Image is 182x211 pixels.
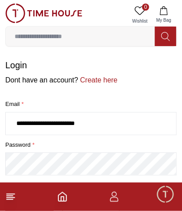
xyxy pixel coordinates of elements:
span: My Bag [153,17,175,23]
img: ... [5,4,82,23]
a: Home [57,191,68,202]
button: My Bag [151,4,177,26]
span: 0 [142,4,149,11]
p: Dont have an account? [5,75,177,86]
label: password [5,141,177,149]
label: Email [5,100,177,109]
div: Chat Widget [156,185,175,204]
span: Wishlist [129,18,151,24]
h1: Login [5,59,177,71]
a: Create here [78,76,118,84]
a: 0Wishlist [129,4,151,26]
